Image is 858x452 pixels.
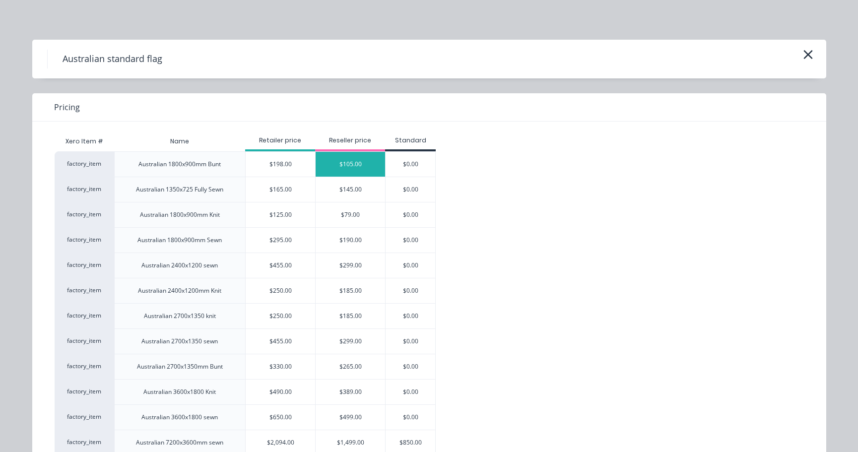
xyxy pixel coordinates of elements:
[141,337,218,346] div: Australian 2700x1350 sewn
[136,185,223,194] div: Australian 1350x725 Fully Sewn
[246,354,315,379] div: $330.00
[386,304,435,328] div: $0.00
[386,253,435,278] div: $0.00
[386,278,435,303] div: $0.00
[386,329,435,354] div: $0.00
[246,202,315,227] div: $125.00
[316,253,385,278] div: $299.00
[54,101,80,113] span: Pricing
[136,438,223,447] div: Australian 7200x3600mm sewn
[246,380,315,404] div: $490.00
[386,202,435,227] div: $0.00
[386,177,435,202] div: $0.00
[316,202,385,227] div: $79.00
[316,380,385,404] div: $389.00
[246,253,315,278] div: $455.00
[386,405,435,430] div: $0.00
[138,286,221,295] div: Australian 2400x1200mm Knit
[386,354,435,379] div: $0.00
[141,413,218,422] div: Australian 3600x1800 sewn
[55,354,114,379] div: factory_item
[246,405,315,430] div: $650.00
[55,202,114,227] div: factory_item
[143,387,216,396] div: Australian 3600x1800 Knit
[246,329,315,354] div: $455.00
[316,405,385,430] div: $499.00
[386,228,435,253] div: $0.00
[246,228,315,253] div: $295.00
[316,354,385,379] div: $265.00
[316,278,385,303] div: $185.00
[55,227,114,253] div: factory_item
[140,210,220,219] div: Australian 1800x900mm Knit
[144,312,216,321] div: Australian 2700x1350 knit
[246,152,315,177] div: $198.00
[246,304,315,328] div: $250.00
[316,228,385,253] div: $190.00
[55,303,114,328] div: factory_item
[55,379,114,404] div: factory_item
[55,253,114,278] div: factory_item
[55,151,114,177] div: factory_item
[246,177,315,202] div: $165.00
[137,362,223,371] div: Australian 2700x1350mm Bunt
[137,236,222,245] div: Australian 1800x900mm Sewn
[315,136,385,145] div: Reseller price
[316,304,385,328] div: $185.00
[316,152,385,177] div: $105.00
[386,152,435,177] div: $0.00
[246,278,315,303] div: $250.00
[316,177,385,202] div: $145.00
[55,328,114,354] div: factory_item
[386,380,435,404] div: $0.00
[141,261,218,270] div: Australian 2400x1200 sewn
[55,177,114,202] div: factory_item
[316,329,385,354] div: $299.00
[55,131,114,151] div: Xero Item #
[55,404,114,430] div: factory_item
[47,50,177,68] h4: Australian standard flag
[245,136,315,145] div: Retailer price
[55,278,114,303] div: factory_item
[385,136,436,145] div: Standard
[138,160,221,169] div: Australian 1800x900mm Bunt
[162,129,197,154] div: Name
